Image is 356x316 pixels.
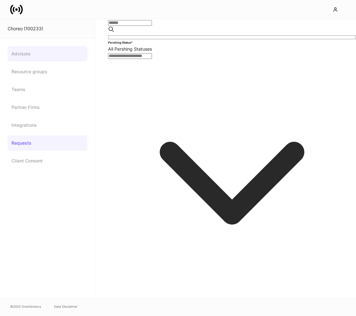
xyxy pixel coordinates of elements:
div: Choreo (100233) [8,25,87,32]
a: Partner Firms [8,100,87,115]
a: Client Consent [8,153,87,169]
a: Resource groups [8,64,87,79]
a: Integrations [8,118,87,133]
a: Teams [8,82,87,97]
a: Advisors [8,46,87,61]
span: © 2025 OneAdvisory [10,304,41,309]
a: Data Disclaimer [54,304,78,309]
a: Requests [8,135,87,151]
div: All Pershing Statuses [108,46,356,52]
h6: Pershing Status [108,39,133,46]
